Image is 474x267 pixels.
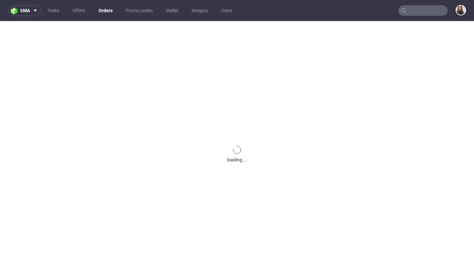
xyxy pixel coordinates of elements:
[8,5,41,16] button: sma
[188,5,212,16] a: Designs
[94,5,117,16] a: Orders
[122,5,157,16] a: Promo codes
[20,8,30,13] span: sma
[11,7,20,14] img: logo
[217,5,236,16] a: Users
[227,157,247,163] div: loading ...
[68,5,89,16] a: Offers
[456,6,465,15] img: Sandra Beśka
[162,5,182,16] a: Wallet
[43,5,63,16] a: Tasks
